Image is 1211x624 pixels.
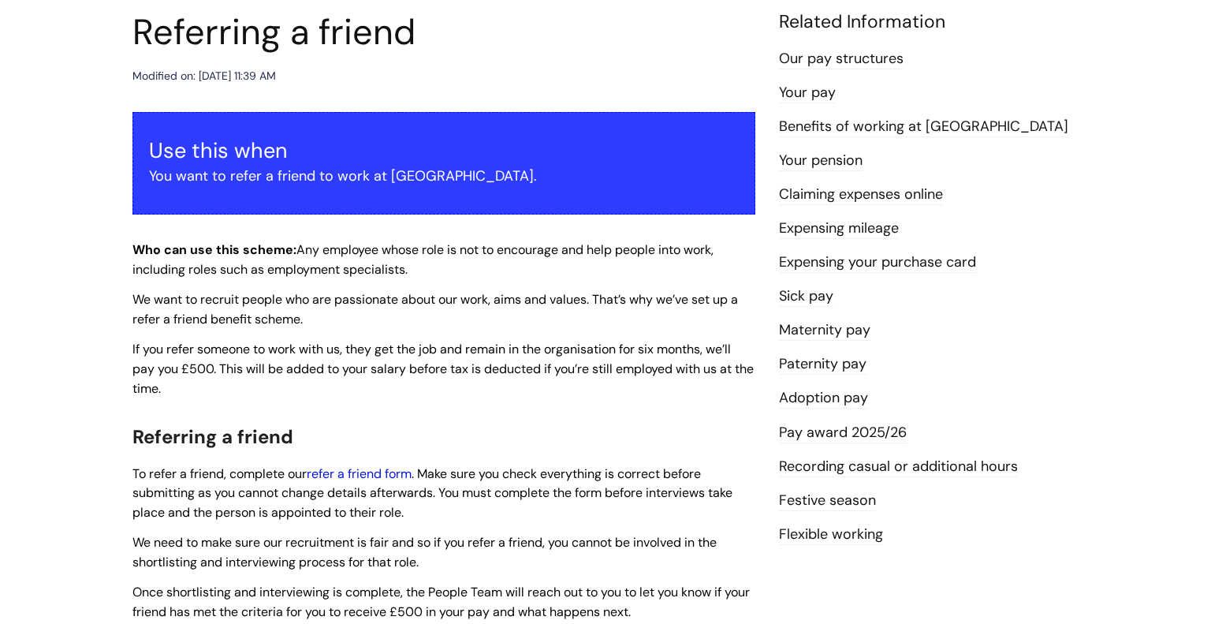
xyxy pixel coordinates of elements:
a: Flexible working [779,525,883,545]
strong: Who can use this scheme: [132,241,296,258]
h1: Referring a friend [132,11,755,54]
a: Your pension [779,151,863,171]
span: We want to recruit people who are passionate about our work, aims and values. That’s why we’ve se... [132,291,738,327]
h3: Use this when [149,138,739,163]
a: Our pay structures [779,49,904,69]
a: Adoption pay [779,388,868,409]
a: Sick pay [779,286,833,307]
a: Recording casual or additional hours [779,457,1018,477]
span: Any employee whose role is not to encourage and help people into work, including roles such as em... [132,241,714,278]
a: refer a friend form [307,465,412,482]
a: Benefits of working at [GEOGRAPHIC_DATA] [779,117,1068,137]
span: If you refer someone to work with us, they get the job and remain in the organisation for six mon... [132,341,754,397]
a: Expensing your purchase card [779,252,976,273]
a: Paternity pay [779,354,866,375]
div: Modified on: [DATE] 11:39 AM [132,66,276,86]
a: Your pay [779,83,836,103]
a: Claiming expenses online [779,185,943,205]
a: Festive season [779,491,876,511]
span: Once shortlisting and interviewing is complete, the People Team will reach out to you to let you ... [132,584,750,620]
a: Maternity pay [779,320,870,341]
span: To refer a friend, complete our . Make sure you check everything is correct before submitting as ... [132,465,732,521]
span: We need to make sure our recruitment is fair and so if you refer a friend, you cannot be involved... [132,534,717,570]
a: Pay award 2025/26 [779,423,907,443]
p: You want to refer a friend to work at [GEOGRAPHIC_DATA]. [149,163,739,189]
a: Expensing mileage [779,219,899,239]
h4: Related Information [779,11,1079,33]
span: Referring a friend [132,424,293,449]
